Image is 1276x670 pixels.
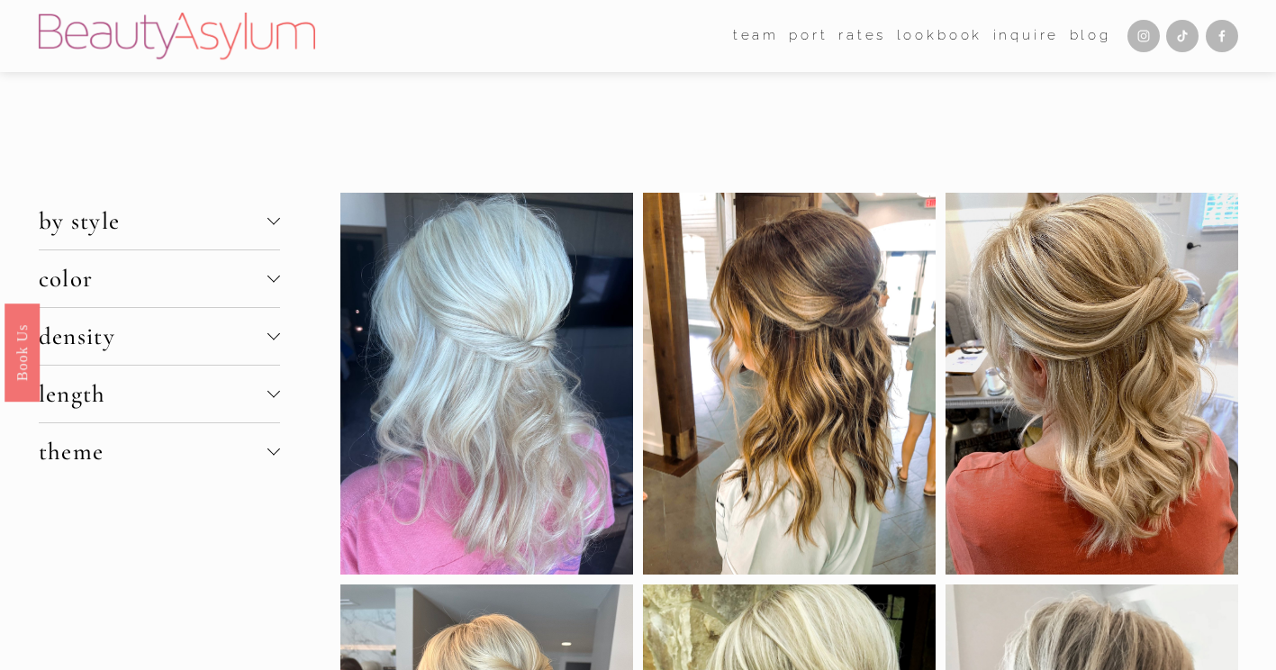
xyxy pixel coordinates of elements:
[39,264,268,294] span: color
[5,303,40,402] a: Book Us
[733,23,779,50] a: folder dropdown
[39,379,268,409] span: length
[39,308,281,365] button: density
[39,250,281,307] button: color
[1206,20,1238,52] a: Facebook
[1127,20,1160,52] a: Instagram
[789,23,828,50] a: port
[39,13,315,59] img: Beauty Asylum | Bridal Hair &amp; Makeup Charlotte &amp; Atlanta
[39,321,268,351] span: density
[838,23,886,50] a: Rates
[39,206,268,236] span: by style
[39,423,281,480] button: theme
[39,366,281,422] button: length
[1166,20,1199,52] a: TikTok
[1070,23,1111,50] a: Blog
[39,437,268,466] span: theme
[733,23,779,49] span: team
[897,23,983,50] a: Lookbook
[39,193,281,249] button: by style
[993,23,1060,50] a: Inquire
